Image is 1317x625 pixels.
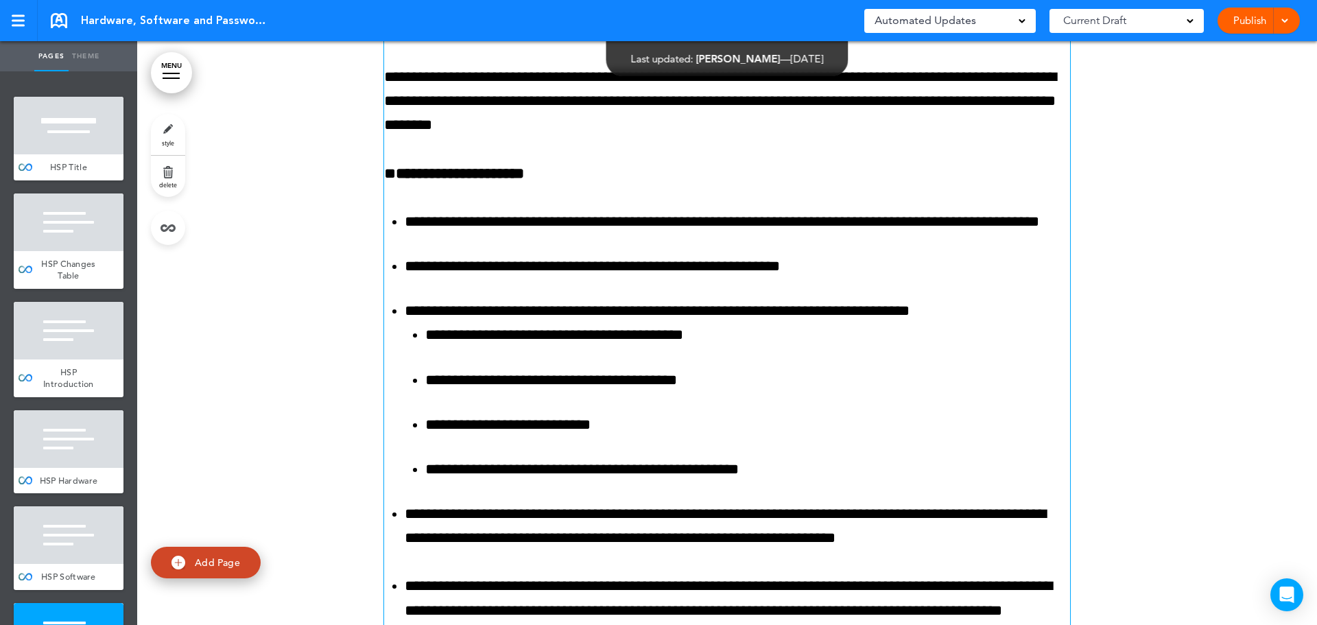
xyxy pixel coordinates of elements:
[14,564,123,590] a: HSP Software
[40,475,98,486] span: HSP Hardware
[69,41,103,71] a: Theme
[631,54,824,64] div: —
[19,163,32,171] img: infinity_blue.svg
[171,556,185,569] img: add.svg
[14,154,123,180] a: HSP Title
[195,556,240,569] span: Add Page
[151,114,185,155] a: style
[19,266,32,273] img: infinity_blue.svg
[19,477,32,484] img: infinity_blue.svg
[791,52,824,65] span: [DATE]
[41,571,96,582] span: HSP Software
[151,52,192,93] a: MENU
[159,180,177,189] span: delete
[631,52,693,65] span: Last updated:
[696,52,781,65] span: [PERSON_NAME]
[50,161,87,173] span: HSP Title
[14,468,123,494] a: HSP Hardware
[34,41,69,71] a: Pages
[19,374,32,381] img: infinity_blue.svg
[151,547,261,579] a: Add Page
[1063,11,1126,30] span: Current Draft
[19,573,32,580] img: infinity_blue.svg
[875,11,976,30] span: Automated Updates
[162,139,174,147] span: style
[81,13,266,28] span: Hardware, Software and Password Acceptable Use Policy
[14,251,123,289] a: HSP Changes Table
[151,156,185,197] a: delete
[41,258,95,282] span: HSP Changes Table
[43,366,94,390] span: HSP Introduction
[14,359,123,397] a: HSP Introduction
[1228,8,1271,34] a: Publish
[1270,578,1303,611] div: Open Intercom Messenger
